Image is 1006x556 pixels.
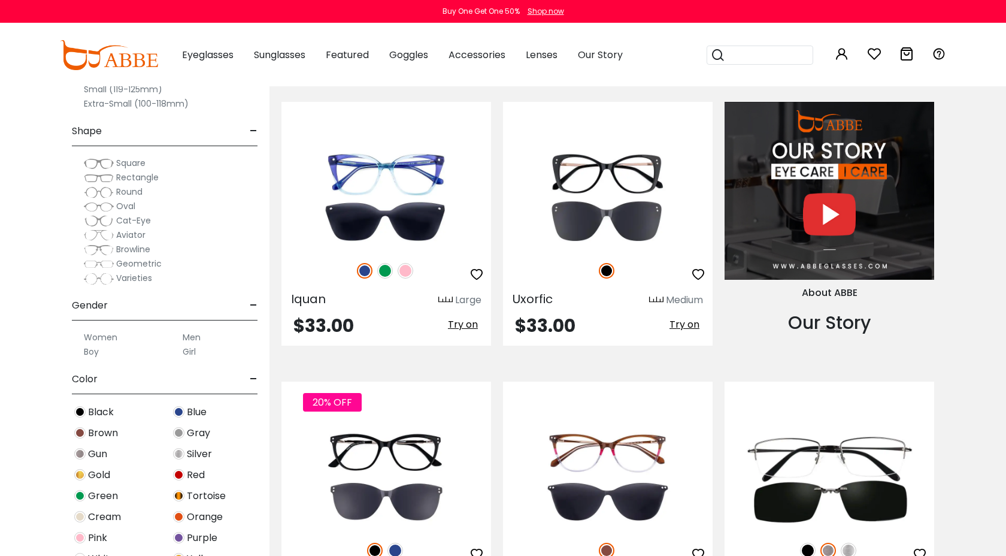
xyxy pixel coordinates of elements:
[528,6,564,17] div: Shop now
[303,393,362,412] span: 20% OFF
[725,102,934,280] img: About Us
[503,145,713,250] img: Black Uxorfic - Acetate,Metal ,clip on
[84,345,99,359] label: Boy
[74,448,86,460] img: Gun
[377,263,393,279] img: Green
[187,510,223,524] span: Orange
[187,531,217,545] span: Purple
[88,489,118,503] span: Green
[84,229,114,241] img: Aviator.png
[455,293,481,307] div: Large
[74,427,86,439] img: Brown
[187,468,205,482] span: Red
[173,469,184,481] img: Red
[669,318,699,331] span: Try on
[173,427,184,439] img: Gray
[725,425,934,530] img: Gun Beckett Clip-On - Metal ,Adjust Nose Pads
[116,157,146,169] span: Square
[449,48,505,62] span: Accessories
[84,215,114,227] img: Cat-Eye.png
[88,426,118,440] span: Brown
[88,405,114,419] span: Black
[84,258,114,270] img: Geometric.png
[513,291,553,307] span: Uxorfic
[187,426,210,440] span: Gray
[72,365,98,394] span: Color
[515,313,575,339] span: $33.00
[173,532,184,543] img: Purple
[182,48,234,62] span: Eyeglasses
[116,200,135,212] span: Oval
[116,171,159,183] span: Rectangle
[578,48,623,62] span: Our Story
[72,291,108,320] span: Gender
[88,468,110,482] span: Gold
[116,186,143,198] span: Round
[84,96,189,111] label: Extra-Small (100-118mm)
[173,406,184,418] img: Blue
[84,158,114,170] img: Square.png
[84,186,114,198] img: Round.png
[88,510,121,524] span: Cream
[599,263,614,279] img: Black
[187,489,226,503] span: Tortoise
[187,447,212,461] span: Silver
[74,511,86,522] img: Cream
[74,532,86,543] img: Pink
[116,243,150,255] span: Browline
[183,345,196,359] label: Girl
[326,48,369,62] span: Featured
[88,531,107,545] span: Pink
[725,309,934,336] div: Our Story
[84,330,117,345] label: Women
[526,48,557,62] span: Lenses
[291,291,326,307] span: Iquan
[84,273,114,285] img: Varieties.png
[84,172,114,184] img: Rectangle.png
[443,6,520,17] div: Buy One Get One 50%
[72,117,102,146] span: Shape
[84,244,114,256] img: Browline.png
[74,469,86,481] img: Gold
[398,263,413,279] img: Pink
[116,229,146,241] span: Aviator
[116,258,162,270] span: Geometric
[666,293,703,307] div: Medium
[725,286,934,300] div: About ABBE
[448,318,478,331] span: Try on
[250,291,257,320] span: -
[74,406,86,418] img: Black
[183,330,201,345] label: Men
[250,365,257,394] span: -
[281,145,491,250] img: Blue Iquan - Acetate ,clip on
[84,82,162,96] label: Small (119-125mm)
[503,425,713,530] img: Brown Shotable - Acetate,Metal ,clip on
[74,490,86,501] img: Green
[250,117,257,146] span: -
[444,317,481,333] button: Try on
[60,40,158,70] img: abbeglasses.com
[649,296,663,305] img: size ruler
[173,448,184,460] img: Silver
[666,317,703,333] button: Try on
[293,313,354,339] span: $33.00
[254,48,305,62] span: Sunglasses
[84,201,114,213] img: Oval.png
[88,447,107,461] span: Gun
[357,263,372,279] img: Blue
[389,48,428,62] span: Goggles
[281,425,491,530] img: Black Regionent - Acetate,Metal ,clip on
[116,214,151,226] span: Cat-Eye
[438,296,453,305] img: size ruler
[173,511,184,522] img: Orange
[522,6,564,16] a: Shop now
[173,490,184,501] img: Tortoise
[116,272,152,284] span: Varieties
[187,405,207,419] span: Blue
